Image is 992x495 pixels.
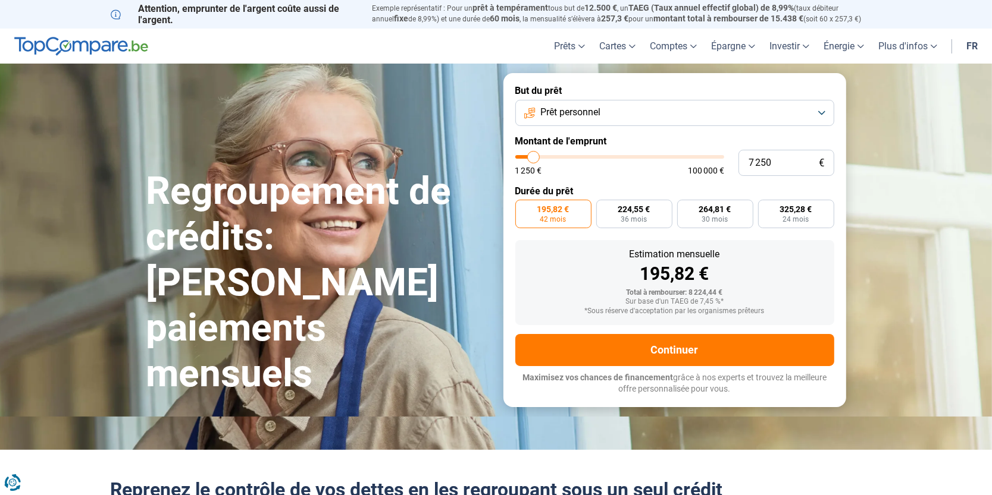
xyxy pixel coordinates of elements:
button: Continuer [515,334,834,366]
a: Investir [762,29,816,64]
a: Comptes [643,29,704,64]
a: Épargne [704,29,762,64]
p: Attention, emprunter de l'argent coûte aussi de l'argent. [111,3,358,26]
span: Maximisez vos chances de financement [522,373,673,382]
label: Montant de l'emprunt [515,135,834,147]
div: Estimation mensuelle [525,250,825,259]
label: Durée du prêt [515,185,834,197]
span: 60 mois [490,14,520,23]
a: Énergie [816,29,871,64]
span: 12.500 € [585,3,618,12]
div: 195,82 € [525,265,825,283]
span: 257,3 € [602,14,629,23]
img: TopCompare [14,37,148,56]
span: 325,28 € [780,205,812,213]
a: fr [959,29,985,64]
a: Prêts [547,29,592,64]
span: fixe [395,14,409,23]
div: *Sous réserve d'acceptation par les organismes prêteurs [525,307,825,316]
button: Prêt personnel [515,100,834,126]
h1: Regroupement de crédits: [PERSON_NAME] paiements mensuels [146,169,489,397]
span: € [819,158,825,168]
span: 30 mois [702,216,728,223]
p: Exemple représentatif : Pour un tous but de , un (taux débiteur annuel de 8,99%) et une durée de ... [373,3,882,24]
span: TAEG (Taux annuel effectif global) de 8,99% [629,3,794,12]
span: 42 mois [540,216,567,223]
span: 224,55 € [618,205,650,213]
span: 1 250 € [515,166,542,175]
p: grâce à nos experts et trouvez la meilleure offre personnalisée pour vous. [515,372,834,395]
div: Sur base d'un TAEG de 7,45 %* [525,298,825,306]
a: Cartes [592,29,643,64]
span: 24 mois [783,216,809,223]
span: 100 000 € [688,166,724,175]
span: montant total à rembourser de 15.438 € [654,14,804,23]
span: 264,81 € [699,205,731,213]
span: 36 mois [621,216,647,223]
span: prêt à tempérament [473,3,549,12]
span: 195,82 € [537,205,569,213]
a: Plus d'infos [871,29,944,64]
label: But du prêt [515,85,834,96]
span: Prêt personnel [540,106,600,119]
div: Total à rembourser: 8 224,44 € [525,289,825,297]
